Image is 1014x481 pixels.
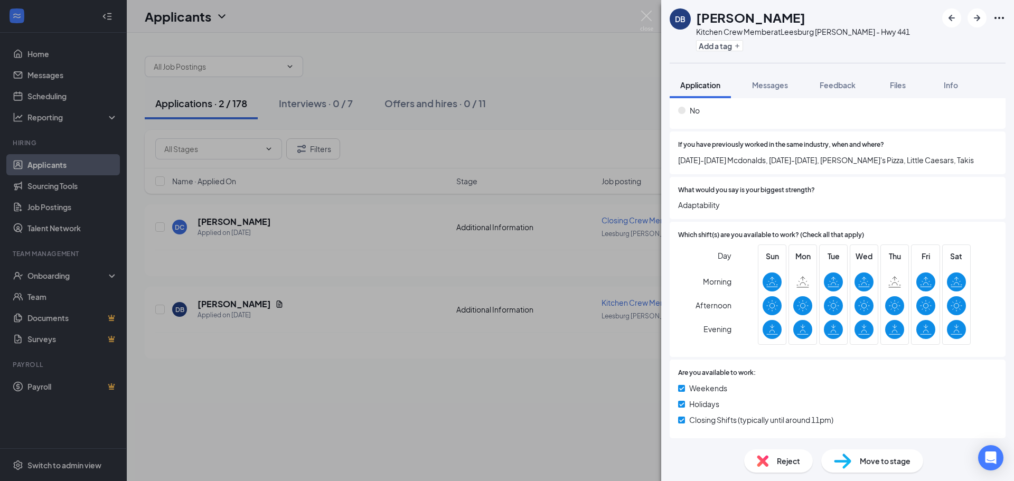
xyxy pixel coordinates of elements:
span: Messages [752,80,788,90]
div: DB [675,14,686,24]
span: Fri [916,250,935,262]
svg: ArrowRight [971,12,983,24]
span: Info [944,80,958,90]
span: Closing Shifts (typically until around 11pm) [689,414,833,426]
span: What would you say is your biggest strength? [678,185,815,195]
span: Application [680,80,720,90]
span: Reject [777,455,800,467]
span: Files [890,80,906,90]
span: Which shift(s) are you available to work? (Check all that apply) [678,230,864,240]
span: Weekends [689,382,727,394]
span: Are you available to work: [678,368,756,378]
span: [DATE]-[DATE] Mcdonalds, [DATE]-[DATE], [PERSON_NAME]'s Pizza, Little Caesars, Takis [678,154,997,166]
span: Evening [703,319,731,338]
span: Holidays [689,398,719,410]
span: Tue [824,250,843,262]
span: If you have previously worked in the same industry, when and where? [678,140,884,150]
button: ArrowRight [968,8,987,27]
span: Thu [885,250,904,262]
h1: [PERSON_NAME] [696,8,805,26]
span: Afternoon [696,296,731,315]
span: Mon [793,250,812,262]
span: Adaptability [678,199,997,211]
span: Morning [703,272,731,291]
div: Open Intercom Messenger [978,445,1003,470]
span: Feedback [820,80,856,90]
svg: Plus [734,43,740,49]
span: Wed [855,250,874,262]
svg: ArrowLeftNew [945,12,958,24]
span: Sat [947,250,966,262]
button: ArrowLeftNew [942,8,961,27]
button: PlusAdd a tag [696,40,743,51]
span: Move to stage [860,455,910,467]
div: Kitchen Crew Member at Leesburg [PERSON_NAME] - Hwy 441 [696,26,910,37]
span: No [690,105,700,116]
span: Sun [763,250,782,262]
span: Day [718,250,731,261]
svg: Ellipses [993,12,1006,24]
